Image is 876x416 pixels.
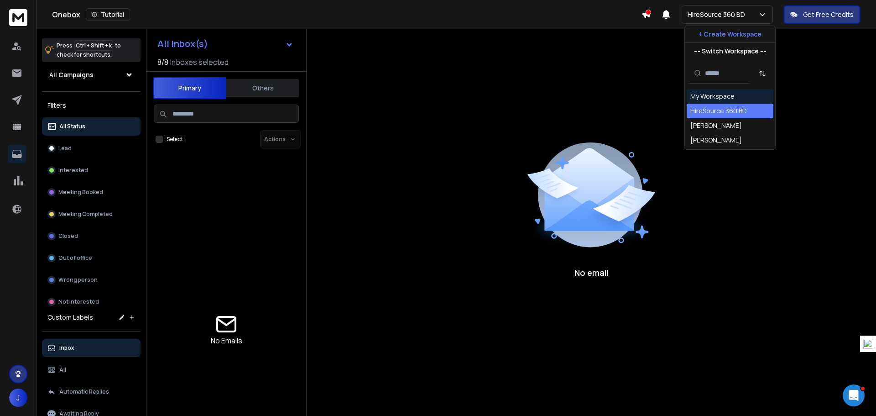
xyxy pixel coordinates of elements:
h3: Inboxes selected [170,57,229,68]
button: Interested [42,161,141,179]
button: All Inbox(s) [150,35,301,53]
p: No email [574,266,608,279]
button: All Campaigns [42,66,141,84]
button: J [9,389,27,407]
button: Others [226,78,299,98]
button: Sort by Sort A-Z [753,64,772,83]
h3: Custom Labels [47,313,93,322]
div: HireSource 360 BD [690,106,747,116]
iframe: Intercom live chat [843,384,865,406]
p: Out of office [58,254,92,262]
button: Not Interested [42,293,141,311]
button: Meeting Completed [42,205,141,223]
p: Not Interested [58,298,99,305]
button: Lead [42,139,141,158]
div: Onebox [52,8,641,21]
button: Closed [42,227,141,245]
button: Out of office [42,249,141,267]
p: No Emails [211,335,242,346]
button: All Status [42,117,141,136]
span: Ctrl + Shift + k [74,40,113,51]
p: Lead [58,145,72,152]
button: Inbox [42,339,141,357]
h1: All Campaigns [49,70,94,79]
p: Inbox [59,344,74,352]
p: Meeting Booked [58,189,103,196]
h3: Filters [42,99,141,112]
label: Select [167,136,183,143]
p: HireSource 360 BD [688,10,749,19]
p: + Create Workspace [699,30,761,39]
p: Closed [58,232,78,240]
div: [PERSON_NAME] [690,136,742,145]
p: Press to check for shortcuts. [57,41,121,59]
div: My Workspace [690,92,735,101]
button: Automatic Replies [42,383,141,401]
p: All Status [59,123,85,130]
button: Tutorial [86,8,130,21]
p: Automatic Replies [59,388,109,395]
p: Meeting Completed [58,211,113,218]
h1: All Inbox(s) [157,39,208,48]
button: + Create Workspace [685,26,775,42]
span: 8 / 8 [157,57,168,68]
div: [PERSON_NAME] [690,121,742,130]
p: --- Switch Workspace --- [694,47,766,56]
p: Get Free Credits [803,10,854,19]
p: Wrong person [58,276,98,284]
button: All [42,361,141,379]
button: Meeting Booked [42,183,141,201]
button: Wrong person [42,271,141,289]
p: Interested [58,167,88,174]
button: Get Free Credits [784,5,860,24]
button: Primary [153,77,226,99]
p: All [59,366,66,374]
